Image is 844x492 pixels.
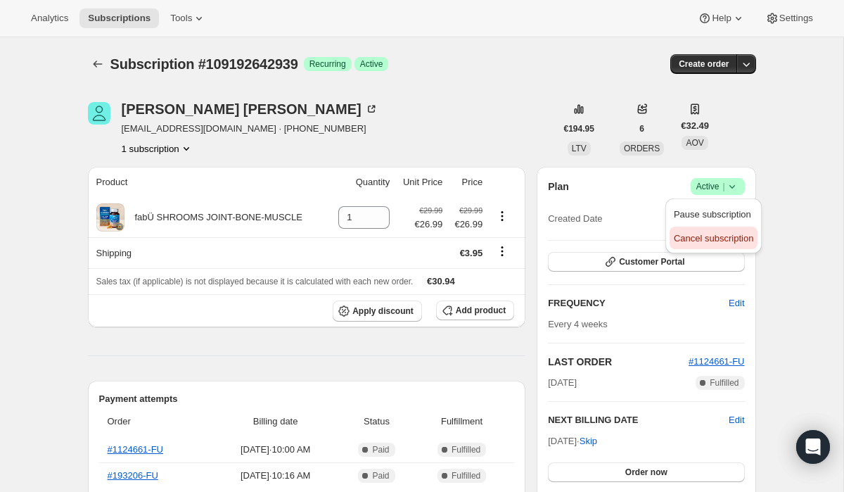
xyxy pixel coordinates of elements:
span: | [722,181,724,192]
button: Analytics [23,8,77,28]
button: Product actions [122,141,193,156]
th: Price [447,167,487,198]
button: 6 [631,119,653,139]
span: [DATE] · 10:00 AM [215,443,335,457]
small: €29.99 [419,206,442,215]
span: €194.95 [564,123,594,134]
span: €32.49 [681,119,709,133]
span: Marion Quinlan [88,102,110,125]
button: Create order [670,54,737,74]
span: [DATE] · [548,436,597,446]
span: Create order [679,58,729,70]
span: Status [344,415,409,429]
button: Help [689,8,753,28]
button: Apply discount [333,301,422,322]
span: Fulfilled [452,444,480,455]
span: Fulfillment [418,415,506,429]
th: Quantity [328,167,394,198]
span: Settings [779,13,813,24]
span: Recurring [309,58,346,70]
span: ORDERS [624,144,660,153]
h2: LAST ORDER [548,355,689,369]
button: Pause subscription [670,203,757,225]
span: €26.99 [451,217,482,232]
span: €30.94 [427,276,455,286]
button: €194.95 [556,119,603,139]
span: Apply discount [352,305,414,317]
button: Subscriptions [88,54,108,74]
button: Product actions [491,208,513,224]
th: Order [99,406,212,437]
span: Paid [372,444,389,455]
span: Order now [625,467,667,478]
span: Billing date [215,415,335,429]
span: Tools [170,13,192,24]
button: Subscriptions [79,8,159,28]
button: Shipping actions [491,244,513,259]
a: #1124661-FU [108,444,164,455]
span: Skip [580,434,597,448]
div: fabÜ SHROOMS JOINT-BONE-MUSCLE [124,210,302,225]
span: [EMAIL_ADDRESS][DOMAIN_NAME] · [PHONE_NUMBER] [122,122,378,136]
button: Customer Portal [548,252,744,272]
th: Shipping [88,237,328,268]
span: [DATE] · 10:16 AM [215,469,335,483]
h2: NEXT BILLING DATE [548,413,729,427]
span: Add product [456,305,506,316]
span: Subscriptions [88,13,151,24]
small: €29.99 [459,206,482,215]
a: #1124661-FU [689,356,745,367]
th: Product [88,167,328,198]
span: Created Date [548,212,602,226]
button: Cancel subscription [670,227,757,249]
span: €26.99 [415,217,443,232]
span: Cancel subscription [674,233,753,244]
button: Tools [162,8,215,28]
span: Help [712,13,731,24]
span: Sales tax (if applicable) is not displayed because it is calculated with each new order. [96,277,414,286]
button: Order now [548,462,744,482]
span: Active [360,58,383,70]
button: Settings [757,8,821,28]
button: #1124661-FU [689,355,745,369]
button: Edit [720,292,753,315]
span: Analytics [31,13,68,24]
span: Every 4 weeks [548,319,608,329]
h2: FREQUENCY [548,296,729,310]
span: LTV [572,144,587,153]
button: Add product [436,301,514,320]
span: Customer Portal [619,256,684,267]
span: AOV [686,138,703,148]
span: [DATE] [548,376,577,390]
span: Paid [372,470,389,481]
span: Subscription #109192642939 [110,56,298,72]
a: #193206-FU [108,470,158,481]
span: 6 [639,123,644,134]
button: Skip [571,430,606,453]
h2: Plan [548,179,569,194]
div: Open Intercom Messenger [796,430,830,464]
span: Fulfilled [452,470,480,481]
h2: Payment attempts [99,392,515,406]
span: Active [696,179,739,194]
img: product img [96,203,124,232]
span: €3.95 [460,248,483,258]
th: Unit Price [394,167,447,198]
span: Pause subscription [674,209,751,220]
div: [PERSON_NAME] [PERSON_NAME] [122,102,378,116]
span: Fulfilled [710,377,738,389]
button: Edit [729,413,744,427]
span: Edit [729,296,744,310]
